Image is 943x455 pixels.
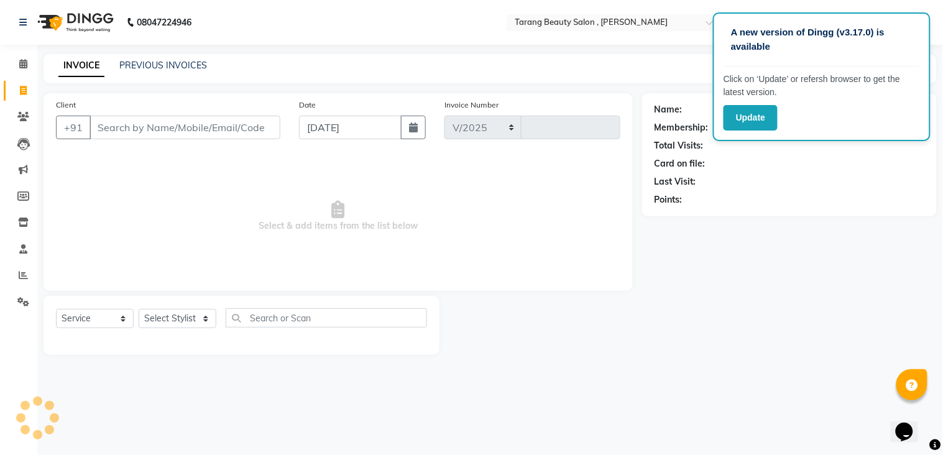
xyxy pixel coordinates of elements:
[32,5,117,40] img: logo
[655,157,706,170] div: Card on file:
[56,154,620,278] span: Select & add items from the list below
[90,116,280,139] input: Search by Name/Mobile/Email/Code
[56,99,76,111] label: Client
[58,55,104,77] a: INVOICE
[299,99,316,111] label: Date
[724,73,920,99] p: Click on ‘Update’ or refersh browser to get the latest version.
[226,308,427,328] input: Search or Scan
[655,175,696,188] div: Last Visit:
[137,5,191,40] b: 08047224946
[655,103,683,116] div: Name:
[655,193,683,206] div: Points:
[655,139,704,152] div: Total Visits:
[731,25,913,53] p: A new version of Dingg (v3.17.0) is available
[724,105,778,131] button: Update
[891,405,931,443] iframe: chat widget
[655,121,709,134] div: Membership:
[444,99,499,111] label: Invoice Number
[119,60,207,71] a: PREVIOUS INVOICES
[56,116,91,139] button: +91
